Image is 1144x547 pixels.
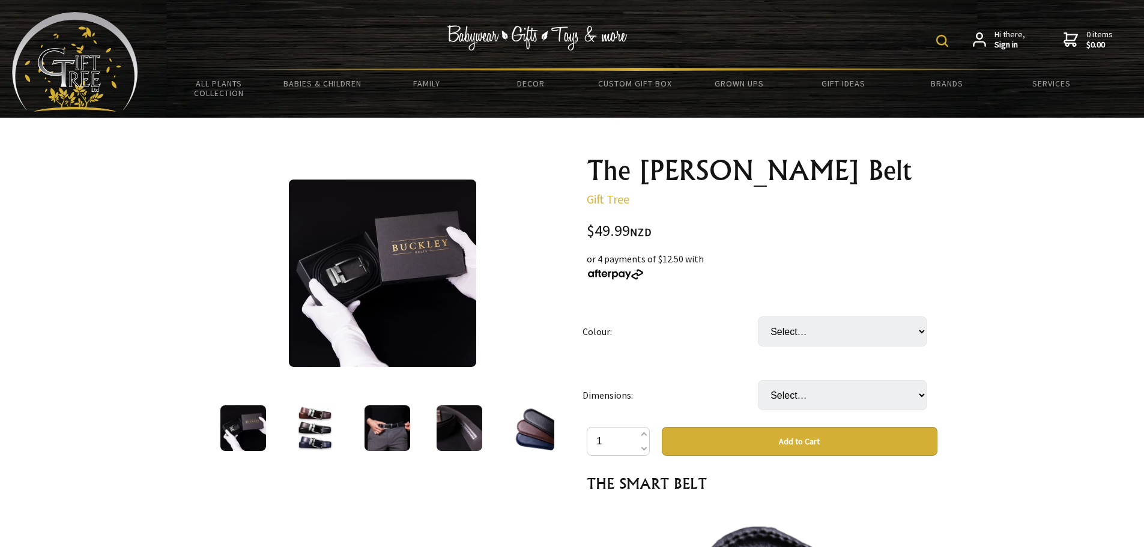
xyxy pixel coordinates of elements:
a: Decor [479,71,583,96]
a: Gift Tree [587,192,629,207]
img: The Buckley Belt [365,405,410,451]
a: Grown Ups [687,71,791,96]
h3: THE SMART BELT [587,474,937,493]
a: Custom Gift Box [583,71,687,96]
img: The Buckley Belt [292,405,338,451]
a: Babies & Children [271,71,375,96]
strong: Sign in [994,40,1025,50]
img: Babyware - Gifts - Toys and more... [12,12,138,112]
a: Hi there,Sign in [973,29,1025,50]
img: The Buckley Belt [437,405,482,451]
a: All Plants Collection [167,71,271,106]
img: Babywear - Gifts - Toys & more [447,25,628,50]
td: Dimensions: [583,363,758,427]
a: 0 items$0.00 [1064,29,1113,50]
a: Gift Ideas [791,71,895,96]
div: $49.99 [587,223,937,240]
img: Afterpay [587,269,644,280]
img: product search [936,35,948,47]
img: The Buckley Belt [220,405,266,451]
button: Add to Cart [662,427,937,456]
span: 0 items [1086,29,1113,50]
img: The Buckley Belt [289,180,476,367]
h1: The [PERSON_NAME] Belt [587,156,937,185]
img: The Buckley Belt [509,405,554,451]
span: Hi there, [994,29,1025,50]
div: or 4 payments of $12.50 with [587,252,937,280]
a: Services [999,71,1103,96]
strong: $0.00 [1086,40,1113,50]
td: Colour: [583,300,758,363]
span: NZD [630,225,652,239]
a: Family [375,71,479,96]
a: Brands [895,71,999,96]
